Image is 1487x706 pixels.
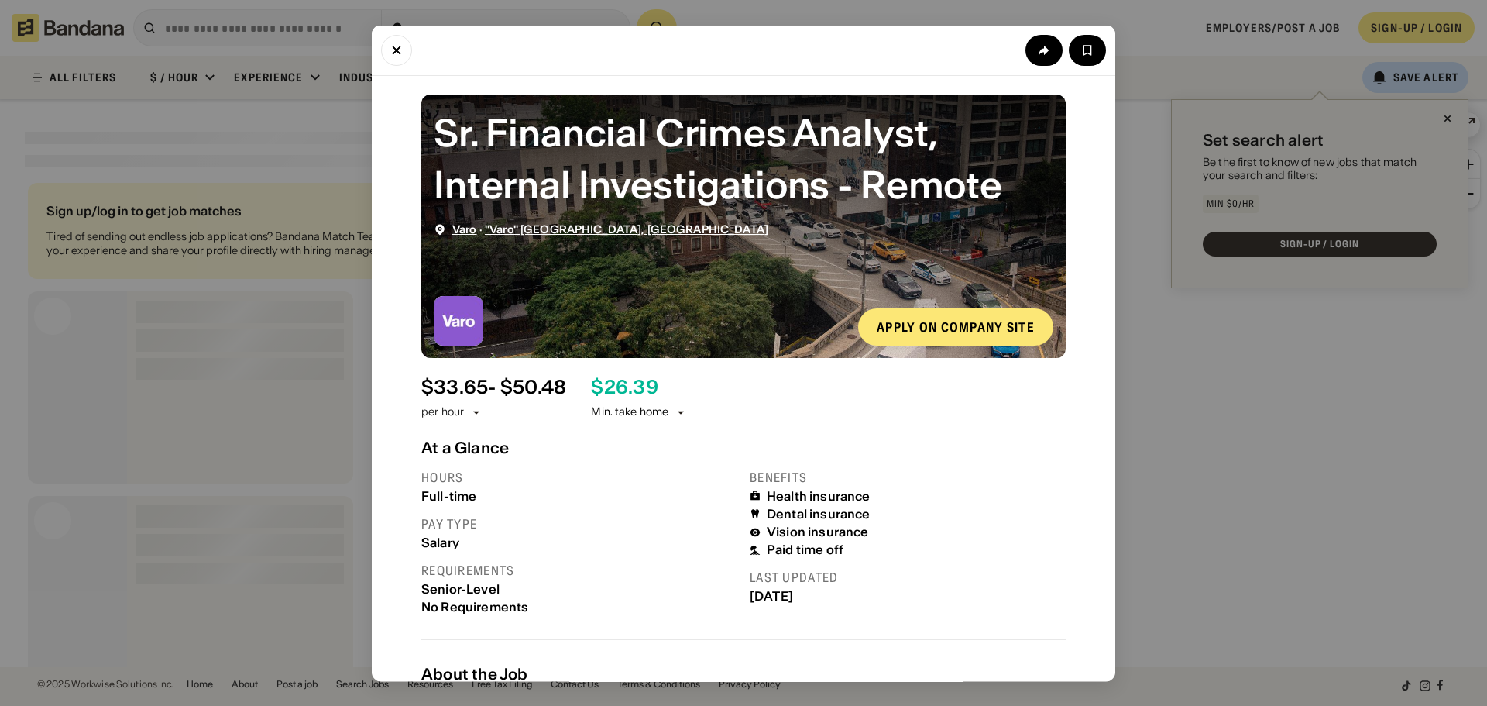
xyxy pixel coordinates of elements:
[452,222,477,236] a: Varo
[381,34,412,65] button: Close
[421,515,737,532] div: Pay type
[421,405,464,420] div: per hour
[767,525,869,539] div: Vision insurance
[421,469,737,485] div: Hours
[591,405,687,420] div: Min. take home
[750,570,1066,586] div: Last updated
[485,222,768,236] a: "Varo" [GEOGRAPHIC_DATA], [GEOGRAPHIC_DATA]
[421,438,1066,456] div: At a Glance
[767,506,871,521] div: Dental insurance
[591,376,658,398] div: $ 26.39
[750,469,1066,485] div: Benefits
[421,376,566,398] div: $ 33.65 - $50.48
[421,599,737,614] div: No Requirements
[452,222,768,236] div: ·
[434,295,483,345] img: Varo logo
[421,562,737,578] div: Requirements
[421,488,737,503] div: Full-time
[767,488,871,503] div: Health insurance
[750,589,1066,604] div: [DATE]
[421,665,1066,684] div: About the Job
[877,320,1035,332] div: Apply on company site
[767,542,843,557] div: Paid time off
[421,535,737,549] div: Salary
[434,106,1053,210] div: Sr. Financial Crimes Analyst, Internal Investigations - Remote
[421,581,737,596] div: Senior-Level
